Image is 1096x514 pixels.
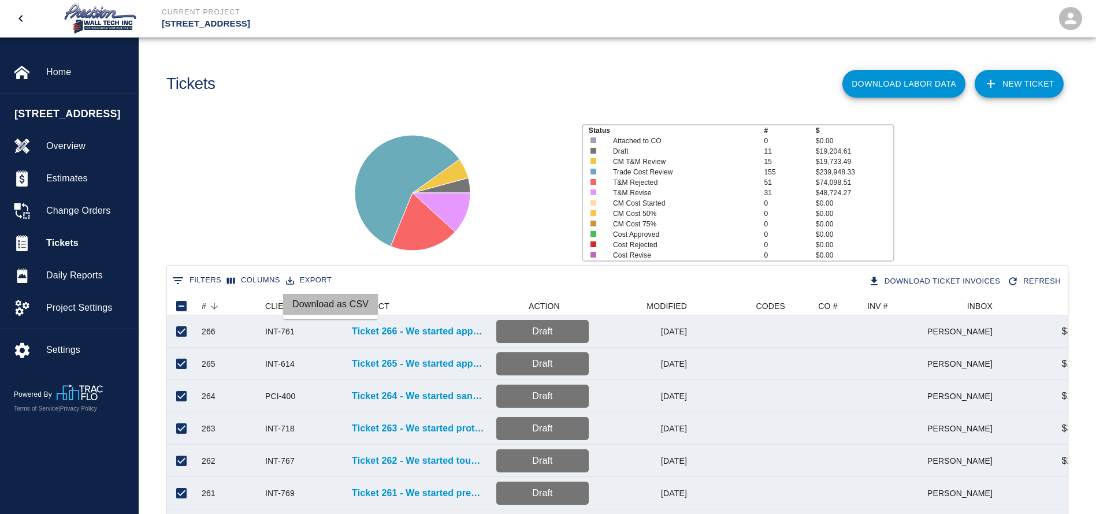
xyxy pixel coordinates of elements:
[613,177,749,188] p: T&M Rejected
[928,477,998,509] div: [PERSON_NAME]
[46,301,129,315] span: Project Settings
[206,298,222,314] button: Sort
[816,167,893,177] p: $239,948.33
[7,5,35,32] button: open drawer
[816,157,893,167] p: $19,733.49
[764,250,816,260] p: 0
[162,17,611,31] p: [STREET_ADDRESS]
[202,358,216,370] div: 265
[283,271,335,289] button: Export
[46,343,129,357] span: Settings
[265,326,295,337] div: INT-761
[352,454,485,468] a: Ticket 262 - We started touching up the drywall ceiling, metal doors, frames and, patches on the ...
[352,389,485,403] a: Ticket 264 - We started sanding, taping, and applying primer and two finish coats on elevator ent...
[866,271,1005,292] button: Download Ticket Invoices
[764,188,816,198] p: 31
[283,294,378,315] li: Download as CSV
[613,229,749,240] p: Cost Approved
[265,423,295,434] div: INT-718
[352,486,485,500] a: Ticket 261 - We started prepping and reapplying primer
[265,455,295,467] div: INT-767
[867,297,888,315] div: INV #
[169,271,224,290] button: Show filters
[46,269,129,282] span: Daily Reports
[46,236,129,250] span: Tickets
[162,7,611,17] p: Current Project
[928,445,998,477] div: [PERSON_NAME]
[346,297,491,315] div: SUBJECT
[202,390,216,402] div: 264
[816,125,893,136] p: $
[764,146,816,157] p: 11
[816,229,893,240] p: $0.00
[816,219,893,229] p: $0.00
[613,136,749,146] p: Attached to CO
[764,229,816,240] p: 0
[595,315,693,348] div: [DATE]
[202,487,216,499] div: 261
[1005,271,1065,292] button: Refresh
[14,405,58,412] a: Terms of Service
[975,70,1064,98] a: NEW TICKET
[589,125,764,136] p: Status
[613,219,749,229] p: CM Cost 75%
[46,139,129,153] span: Overview
[595,297,693,315] div: MODIFIED
[14,389,57,400] p: Powered By
[58,405,60,412] span: |
[756,297,785,315] div: CODES
[46,204,129,218] span: Change Orders
[57,385,103,400] img: TracFlo
[1038,459,1096,514] iframe: Chat Widget
[595,477,693,509] div: [DATE]
[265,390,295,402] div: PCI-400
[764,167,816,177] p: 155
[764,136,816,146] p: 0
[202,455,216,467] div: 262
[595,412,693,445] div: [DATE]
[818,297,837,315] div: CO #
[764,198,816,208] p: 0
[816,146,893,157] p: $19,204.61
[816,240,893,250] p: $0.00
[613,188,749,198] p: T&M Revise
[202,326,216,337] div: 266
[60,405,97,412] a: Privacy Policy
[352,422,485,435] a: Ticket 263 - We started protesting and making touch-up paint on the black exposed ceiling in main...
[816,208,893,219] p: $0.00
[764,240,816,250] p: 0
[491,297,595,315] div: ACTION
[764,157,816,167] p: 15
[816,188,893,198] p: $48,724.27
[62,2,139,35] img: Precision Wall Tech, Inc.
[46,172,129,185] span: Estimates
[791,297,861,315] div: CO #
[613,208,749,219] p: CM Cost 50%
[283,289,378,319] ul: Export
[613,157,749,167] p: CM T&M Review
[202,423,216,434] div: 263
[764,219,816,229] p: 0
[764,177,816,188] p: 51
[613,198,749,208] p: CM Cost Started
[647,297,687,315] div: MODIFIED
[816,177,893,188] p: $74,098.51
[14,106,132,122] span: [STREET_ADDRESS]
[46,65,129,79] span: Home
[529,297,560,315] div: ACTION
[764,125,816,136] p: #
[816,250,893,260] p: $0.00
[613,146,749,157] p: Draft
[967,297,993,315] div: INBOX
[352,325,485,338] a: Ticket 266 - We started applying primer and two finish coats on (PATCHES) in walls on B-1 level.
[501,486,584,500] p: Draft
[928,297,998,315] div: INBOX
[501,454,584,468] p: Draft
[352,357,485,371] a: Ticket 265 - We started applying primer and two finish coats on (PATCHES) in walls on B-1 level
[816,136,893,146] p: $0.00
